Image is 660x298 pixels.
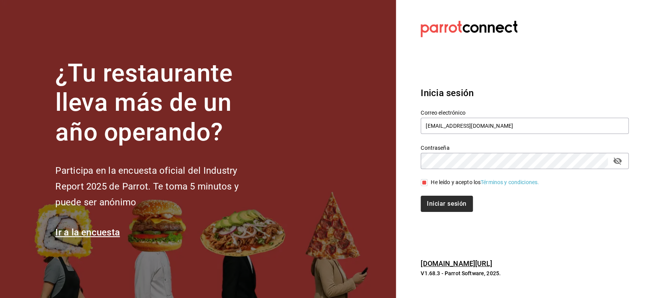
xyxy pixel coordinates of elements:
[421,86,629,100] h3: Inicia sesión
[55,163,264,210] h2: Participa en la encuesta oficial del Industry Report 2025 de Parrot. Te toma 5 minutos y puede se...
[421,118,629,134] input: Ingresa tu correo electrónico
[611,154,624,168] button: passwordField
[55,227,120,238] a: Ir a la encuesta
[421,110,629,115] label: Correo electrónico
[431,178,539,186] div: He leído y acepto los
[55,59,264,147] h1: ¿Tu restaurante lleva más de un año operando?
[421,269,629,277] p: V1.68.3 - Parrot Software, 2025.
[481,179,539,185] a: Términos y condiciones.
[421,259,492,268] a: [DOMAIN_NAME][URL]
[421,196,472,212] button: Iniciar sesión
[421,145,629,150] label: Contraseña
